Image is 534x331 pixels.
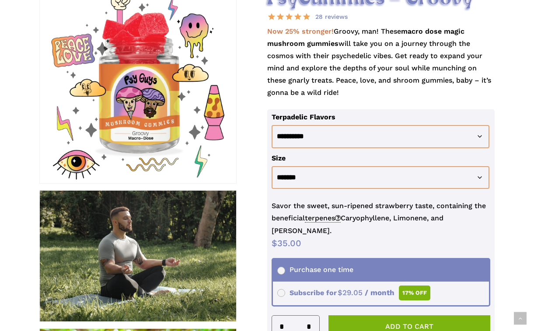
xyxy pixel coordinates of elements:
label: Size [272,154,286,162]
label: Terpadelic Flavors [272,113,335,121]
strong: macro dose magic mushroom gummies [267,27,464,48]
span: / month [365,288,394,297]
bdi: 35.00 [272,238,301,248]
span: $ [272,238,277,248]
p: Savor the sweet, sun-ripened strawberry taste, containing the beneficial Caryophyllene, Limonene,... [272,200,491,237]
span: 29.05 [338,288,363,297]
strong: Now 25% stronger! [267,27,334,35]
p: Groovy, man! These will take you on a journey through the cosmos with their psychedelic vibes. Ge... [267,25,495,109]
span: terpenes [305,214,341,223]
span: Subscribe for [277,289,431,297]
span: $ [338,288,342,297]
span: Purchase one time [277,265,353,274]
a: Back to top [514,312,527,325]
